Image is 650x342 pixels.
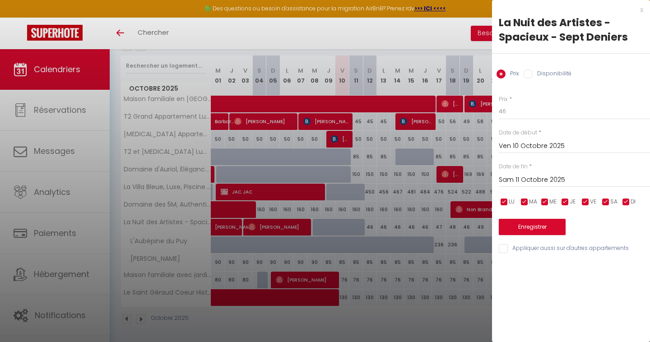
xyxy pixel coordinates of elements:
span: VE [590,198,596,206]
div: x [492,5,643,15]
label: Date de fin [499,162,528,171]
label: Date de début [499,129,537,137]
button: Enregistrer [499,219,566,235]
span: DI [631,198,636,206]
span: JE [570,198,576,206]
label: Prix [506,69,519,79]
span: SA [610,198,617,206]
span: MA [529,198,537,206]
span: ME [549,198,557,206]
span: LU [509,198,515,206]
label: Disponibilité [533,69,571,79]
label: Prix [499,95,508,104]
div: La Nuit des Artistes - Spacieux - Sept Deniers [499,15,643,44]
